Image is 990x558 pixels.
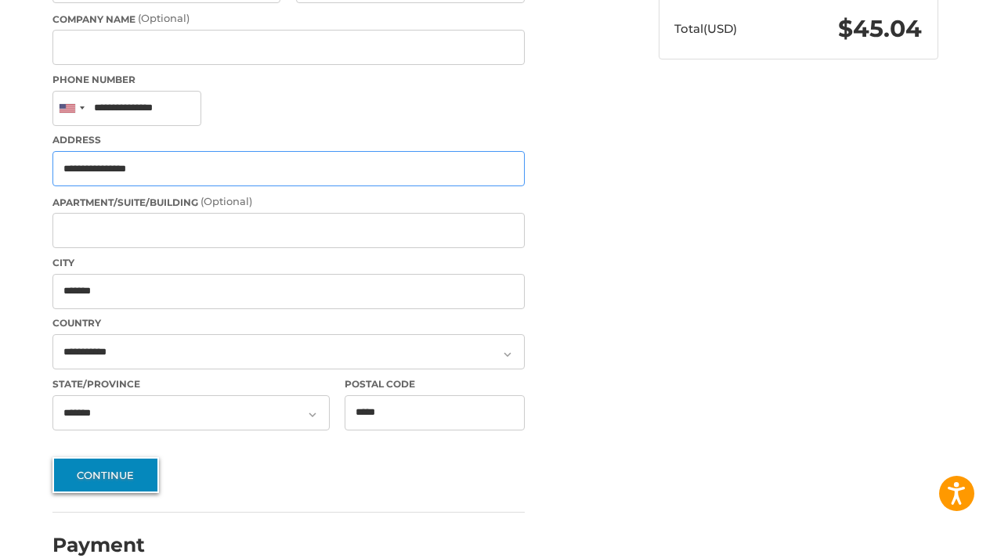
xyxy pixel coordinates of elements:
span: Total (USD) [674,21,737,36]
label: Address [52,133,525,147]
label: Apartment/Suite/Building [52,194,525,210]
span: $45.04 [838,14,922,43]
label: City [52,256,525,270]
label: Phone Number [52,73,525,87]
small: (Optional) [138,12,190,24]
label: Company Name [52,11,525,27]
label: State/Province [52,377,330,391]
div: United States: +1 [53,92,89,125]
h2: Payment [52,533,145,557]
small: (Optional) [201,195,252,207]
label: Postal Code [345,377,525,391]
button: Continue [52,457,159,493]
label: Country [52,316,525,330]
